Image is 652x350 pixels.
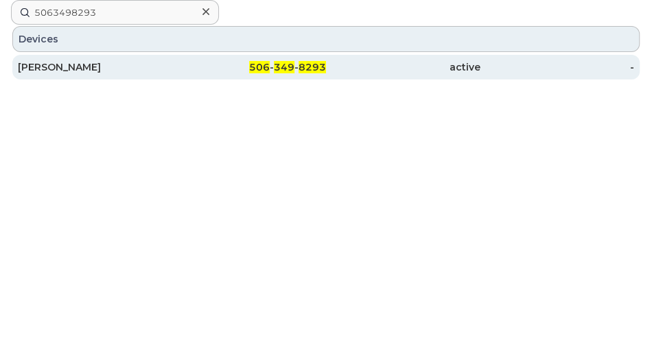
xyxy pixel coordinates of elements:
[249,61,270,73] span: 506
[299,61,326,73] span: 8293
[274,61,294,73] span: 349
[480,60,635,74] div: -
[18,60,172,74] div: [PERSON_NAME]
[12,55,640,79] a: [PERSON_NAME]506-349-8293active-
[326,60,480,74] div: active
[172,60,327,74] div: - -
